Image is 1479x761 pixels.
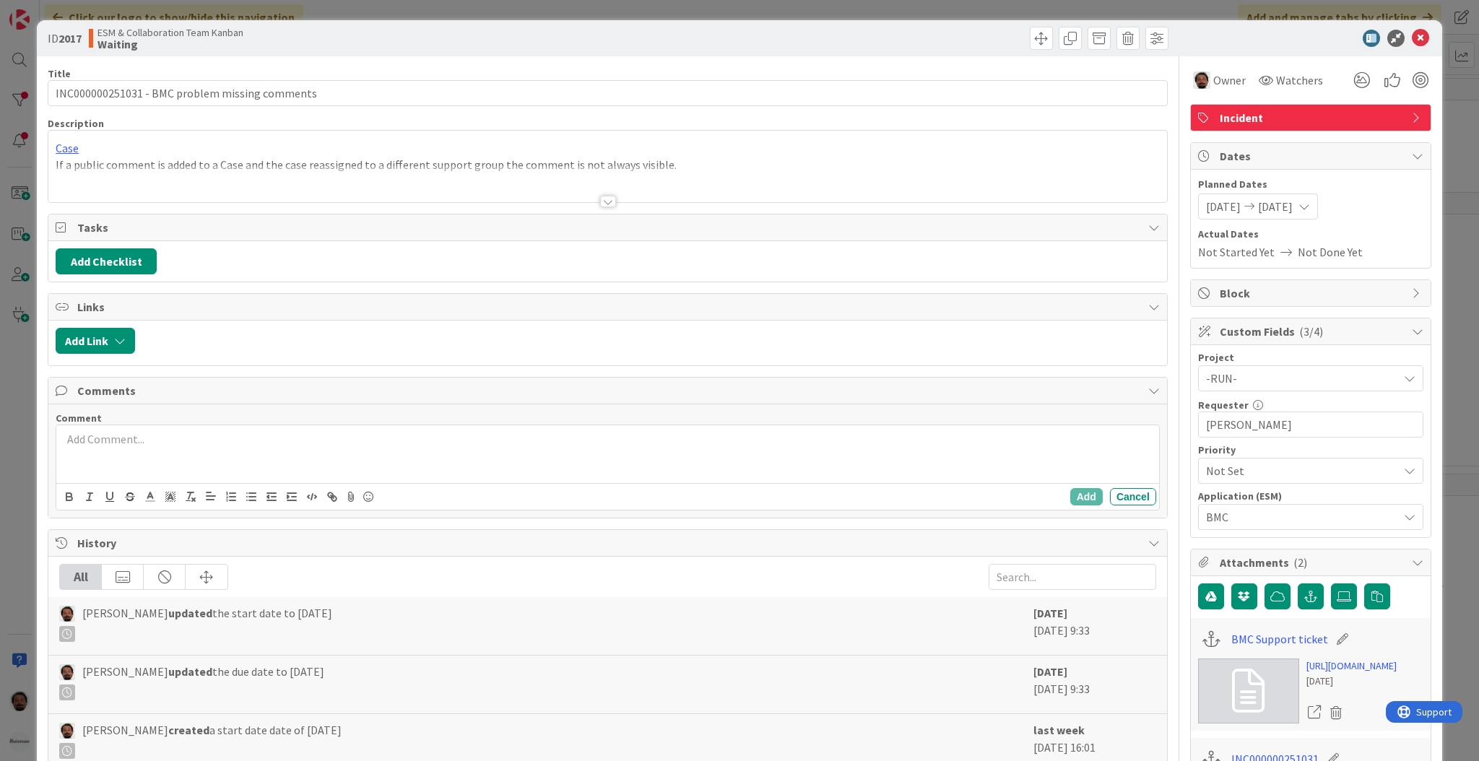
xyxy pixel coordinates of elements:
span: [PERSON_NAME] the due date to [DATE] [82,663,324,700]
span: Comments [77,382,1141,399]
span: BMC [1206,507,1391,527]
span: [DATE] [1258,198,1293,215]
a: BMC Support ticket [1231,630,1328,648]
b: updated [168,606,212,620]
span: [PERSON_NAME] a start date date of [DATE] [82,721,342,759]
span: Block [1220,284,1405,302]
span: [PERSON_NAME] the start date to [DATE] [82,604,332,642]
label: Requester [1198,399,1249,412]
b: created [168,723,209,737]
span: ID [48,30,82,47]
b: [DATE] [1033,606,1067,620]
span: Not Done Yet [1298,243,1363,261]
input: Search... [989,564,1156,590]
span: ESM & Collaboration Team Kanban [97,27,243,38]
label: Title [48,67,71,80]
div: Application (ESM) [1198,491,1423,501]
span: Planned Dates [1198,177,1423,192]
div: [DATE] 9:33 [1033,604,1156,648]
div: [DATE] 9:33 [1033,663,1156,706]
span: Comment [56,412,102,425]
a: Case [56,141,79,155]
b: updated [168,664,212,679]
div: All [60,565,102,589]
span: Not Set [1206,461,1391,481]
div: [DATE] [1306,674,1397,689]
img: AC [59,606,75,622]
b: 2017 [58,31,82,45]
span: Links [77,298,1141,316]
span: ( 2 ) [1293,555,1307,570]
button: Add [1070,488,1103,505]
p: If a public comment is added to a Case and the case reassigned to a different support group the c... [56,157,1160,173]
img: AC [59,664,75,680]
b: [DATE] [1033,664,1067,679]
span: History [77,534,1141,552]
input: type card name here... [48,80,1168,106]
span: Support [30,2,66,19]
span: -RUN- [1206,368,1391,388]
span: Description [48,117,104,130]
span: Incident [1220,109,1405,126]
span: Tasks [77,219,1141,236]
img: AC [1193,71,1210,89]
b: Waiting [97,38,243,50]
span: Attachments [1220,554,1405,571]
span: Watchers [1276,71,1323,89]
div: Priority [1198,445,1423,455]
span: Actual Dates [1198,227,1423,242]
span: Custom Fields [1220,323,1405,340]
button: Cancel [1110,488,1156,505]
span: Owner [1213,71,1246,89]
span: Not Started Yet [1198,243,1275,261]
img: AC [59,723,75,739]
a: Open [1306,703,1322,722]
span: ( 3/4 ) [1299,324,1323,339]
button: Add Checklist [56,248,157,274]
a: [URL][DOMAIN_NAME] [1306,658,1397,674]
b: last week [1033,723,1085,737]
span: Dates [1220,147,1405,165]
div: Project [1198,352,1423,362]
span: [DATE] [1206,198,1241,215]
button: Add Link [56,328,135,354]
